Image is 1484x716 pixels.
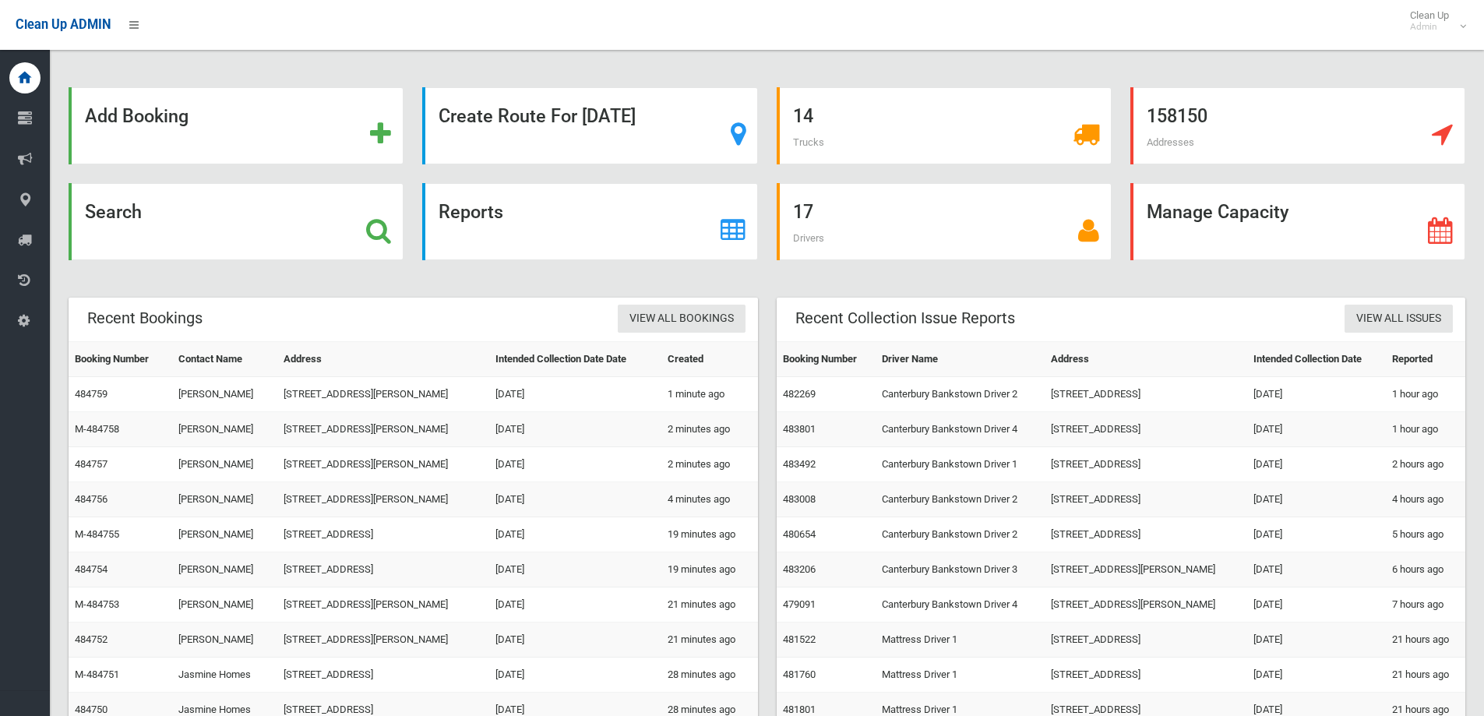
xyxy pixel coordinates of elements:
[876,517,1045,552] td: Canterbury Bankstown Driver 2
[1247,342,1386,377] th: Intended Collection Date
[661,342,758,377] th: Created
[1045,658,1247,693] td: [STREET_ADDRESS]
[783,668,816,680] a: 481760
[661,447,758,482] td: 2 minutes ago
[1045,447,1247,482] td: [STREET_ADDRESS]
[1247,552,1386,587] td: [DATE]
[661,482,758,517] td: 4 minutes ago
[1147,201,1288,223] strong: Manage Capacity
[876,482,1045,517] td: Canterbury Bankstown Driver 2
[489,447,661,482] td: [DATE]
[783,388,816,400] a: 482269
[1045,623,1247,658] td: [STREET_ADDRESS]
[1247,482,1386,517] td: [DATE]
[1045,587,1247,623] td: [STREET_ADDRESS][PERSON_NAME]
[1345,305,1453,333] a: View All Issues
[876,623,1045,658] td: Mattress Driver 1
[1130,183,1465,260] a: Manage Capacity
[1386,447,1465,482] td: 2 hours ago
[75,388,108,400] a: 484759
[777,87,1112,164] a: 14 Trucks
[277,342,489,377] th: Address
[172,377,277,412] td: [PERSON_NAME]
[1045,342,1247,377] th: Address
[661,587,758,623] td: 21 minutes ago
[489,623,661,658] td: [DATE]
[85,201,142,223] strong: Search
[69,303,221,333] header: Recent Bookings
[1045,517,1247,552] td: [STREET_ADDRESS]
[876,377,1045,412] td: Canterbury Bankstown Driver 2
[422,87,757,164] a: Create Route For [DATE]
[277,623,489,658] td: [STREET_ADDRESS][PERSON_NAME]
[783,493,816,505] a: 483008
[75,633,108,645] a: 484752
[172,623,277,658] td: [PERSON_NAME]
[1247,658,1386,693] td: [DATE]
[172,342,277,377] th: Contact Name
[172,447,277,482] td: [PERSON_NAME]
[783,528,816,540] a: 480654
[1247,517,1386,552] td: [DATE]
[1247,447,1386,482] td: [DATE]
[876,552,1045,587] td: Canterbury Bankstown Driver 3
[172,412,277,447] td: [PERSON_NAME]
[1045,552,1247,587] td: [STREET_ADDRESS][PERSON_NAME]
[75,598,119,610] a: M-484753
[1247,623,1386,658] td: [DATE]
[1147,105,1207,127] strong: 158150
[439,105,636,127] strong: Create Route For [DATE]
[777,342,876,377] th: Booking Number
[793,136,824,148] span: Trucks
[489,482,661,517] td: [DATE]
[876,658,1045,693] td: Mattress Driver 1
[172,552,277,587] td: [PERSON_NAME]
[661,412,758,447] td: 2 minutes ago
[1045,377,1247,412] td: [STREET_ADDRESS]
[1386,482,1465,517] td: 4 hours ago
[75,423,119,435] a: M-484758
[75,668,119,680] a: M-484751
[75,563,108,575] a: 484754
[277,587,489,623] td: [STREET_ADDRESS][PERSON_NAME]
[75,493,108,505] a: 484756
[16,17,111,32] span: Clean Up ADMIN
[783,598,816,610] a: 479091
[277,517,489,552] td: [STREET_ADDRESS]
[172,482,277,517] td: [PERSON_NAME]
[1402,9,1465,33] span: Clean Up
[783,563,816,575] a: 483206
[777,303,1034,333] header: Recent Collection Issue Reports
[1247,412,1386,447] td: [DATE]
[172,658,277,693] td: Jasmine Homes
[876,342,1045,377] th: Driver Name
[1247,377,1386,412] td: [DATE]
[489,377,661,412] td: [DATE]
[783,704,816,715] a: 481801
[876,447,1045,482] td: Canterbury Bankstown Driver 1
[1247,587,1386,623] td: [DATE]
[1386,377,1465,412] td: 1 hour ago
[277,658,489,693] td: [STREET_ADDRESS]
[277,377,489,412] td: [STREET_ADDRESS][PERSON_NAME]
[75,458,108,470] a: 484757
[661,377,758,412] td: 1 minute ago
[277,412,489,447] td: [STREET_ADDRESS][PERSON_NAME]
[876,412,1045,447] td: Canterbury Bankstown Driver 4
[1386,587,1465,623] td: 7 hours ago
[1386,658,1465,693] td: 21 hours ago
[661,658,758,693] td: 28 minutes ago
[876,587,1045,623] td: Canterbury Bankstown Driver 4
[489,552,661,587] td: [DATE]
[439,201,503,223] strong: Reports
[1045,412,1247,447] td: [STREET_ADDRESS]
[1130,87,1465,164] a: 158150 Addresses
[277,447,489,482] td: [STREET_ADDRESS][PERSON_NAME]
[69,183,404,260] a: Search
[69,87,404,164] a: Add Booking
[1386,412,1465,447] td: 1 hour ago
[1386,517,1465,552] td: 5 hours ago
[172,587,277,623] td: [PERSON_NAME]
[489,587,661,623] td: [DATE]
[1410,21,1449,33] small: Admin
